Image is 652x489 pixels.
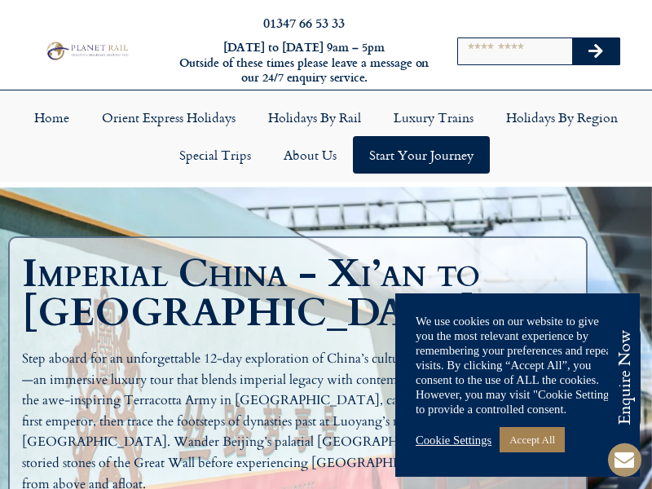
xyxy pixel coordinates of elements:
a: Cookie Settings [416,433,491,447]
a: Start your Journey [353,136,490,174]
a: Holidays by Region [490,99,634,136]
img: Planet Rail Train Holidays Logo [43,40,130,61]
h1: Imperial China - Xi’an to [GEOGRAPHIC_DATA] [22,254,582,333]
a: Home [18,99,86,136]
a: About Us [267,136,353,174]
a: Orient Express Holidays [86,99,252,136]
button: Search [572,38,619,64]
div: We use cookies on our website to give you the most relevant experience by remembering your prefer... [416,314,619,416]
h6: [DATE] to [DATE] 9am – 5pm Outside of these times please leave a message on our 24/7 enquiry serv... [178,40,430,86]
a: 01347 66 53 33 [263,13,345,32]
a: Holidays by Rail [252,99,377,136]
nav: Menu [8,99,644,174]
a: Luxury Trains [377,99,490,136]
a: Accept All [500,427,565,452]
a: Special Trips [163,136,267,174]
